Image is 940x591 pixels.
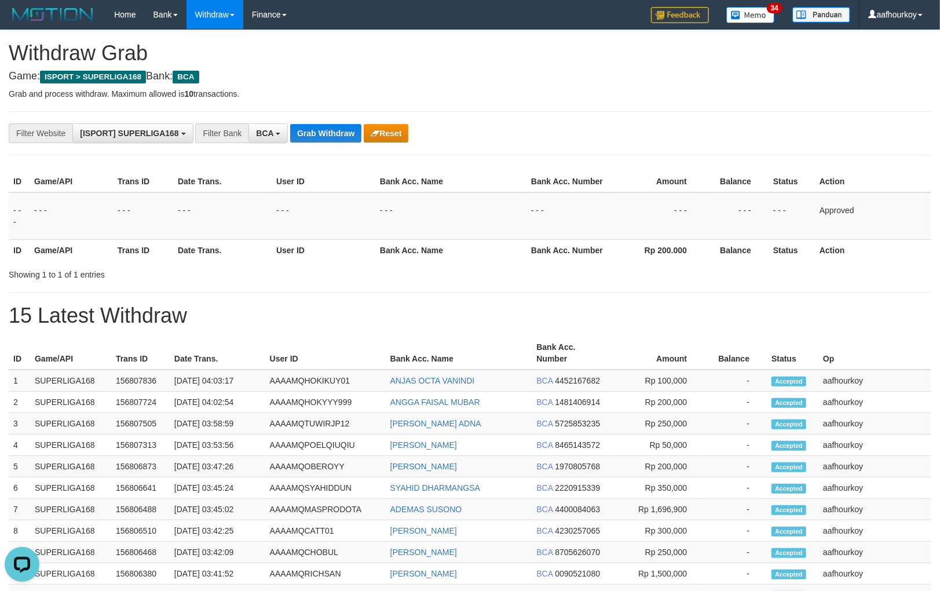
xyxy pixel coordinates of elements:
[9,6,97,23] img: MOTION_logo.png
[9,435,30,456] td: 4
[610,337,704,370] th: Amount
[610,435,704,456] td: Rp 50,000
[170,542,265,563] td: [DATE] 03:42:09
[818,499,931,520] td: aafhourkoy
[555,440,600,450] span: Copy 8465143572 to clipboard
[771,441,806,451] span: Accepted
[265,520,386,542] td: AAAAMQCATT01
[651,7,709,23] img: Feedback.jpg
[9,520,30,542] td: 8
[173,192,272,240] td: - - -
[704,413,767,435] td: -
[767,3,782,13] span: 34
[111,456,170,477] td: 156806873
[5,5,39,39] button: Open LiveChat chat widget
[608,239,704,261] th: Rp 200.000
[767,337,818,370] th: Status
[818,542,931,563] td: aafhourkoy
[9,456,30,477] td: 5
[184,89,193,99] strong: 10
[771,484,806,494] span: Accepted
[9,337,30,370] th: ID
[555,462,600,471] span: Copy 1970805768 to clipboard
[30,239,113,261] th: Game/API
[30,563,111,585] td: SUPERLIGA168
[30,456,111,477] td: SUPERLIGA168
[818,337,931,370] th: Op
[265,337,386,370] th: User ID
[265,563,386,585] td: AAAAMQRICHSAN
[265,413,386,435] td: AAAAMQTUWIRJP12
[704,337,767,370] th: Balance
[536,397,553,407] span: BCA
[272,192,375,240] td: - - -
[555,569,600,578] span: Copy 0090521080 to clipboard
[9,88,931,100] p: Grab and process withdraw. Maximum allowed is transactions.
[111,370,170,392] td: 156807836
[9,499,30,520] td: 7
[390,397,480,407] a: ANGGA FAISAL MUBAR
[170,435,265,456] td: [DATE] 03:53:56
[30,413,111,435] td: SUPERLIGA168
[536,548,553,557] span: BCA
[170,563,265,585] td: [DATE] 03:41:52
[771,527,806,537] span: Accepted
[111,520,170,542] td: 156806510
[610,477,704,499] td: Rp 350,000
[818,456,931,477] td: aafhourkoy
[536,376,553,385] span: BCA
[704,239,769,261] th: Balance
[113,239,173,261] th: Trans ID
[536,526,553,535] span: BCA
[9,392,30,413] td: 2
[9,123,72,143] div: Filter Website
[818,563,931,585] td: aafhourkoy
[818,520,931,542] td: aafhourkoy
[170,337,265,370] th: Date Trans.
[9,304,931,327] h1: 15 Latest Withdraw
[771,570,806,579] span: Accepted
[818,477,931,499] td: aafhourkoy
[30,337,111,370] th: Game/API
[610,392,704,413] td: Rp 200,000
[9,71,931,82] h4: Game: Bank:
[610,499,704,520] td: Rp 1,696,900
[610,563,704,585] td: Rp 1,500,000
[526,239,608,261] th: Bank Acc. Number
[704,192,769,240] td: - - -
[386,337,532,370] th: Bank Acc. Name
[173,71,199,83] span: BCA
[111,563,170,585] td: 156806380
[72,123,193,143] button: [ISPORT] SUPERLIGA168
[769,239,815,261] th: Status
[111,337,170,370] th: Trans ID
[815,239,931,261] th: Action
[30,392,111,413] td: SUPERLIGA168
[256,129,273,138] span: BCA
[771,419,806,429] span: Accepted
[30,192,113,240] td: - - -
[375,192,526,240] td: - - -
[30,171,113,192] th: Game/API
[771,462,806,472] span: Accepted
[390,440,457,450] a: [PERSON_NAME]
[290,124,361,143] button: Grab Withdraw
[170,520,265,542] td: [DATE] 03:42:25
[9,192,30,240] td: - - -
[390,419,481,428] a: [PERSON_NAME] ADNA
[9,42,931,65] h1: Withdraw Grab
[30,499,111,520] td: SUPERLIGA168
[610,413,704,435] td: Rp 250,000
[113,192,173,240] td: - - -
[610,542,704,563] td: Rp 250,000
[704,542,767,563] td: -
[610,520,704,542] td: Rp 300,000
[536,419,553,428] span: BCA
[818,392,931,413] td: aafhourkoy
[265,499,386,520] td: AAAAMQMASPRODOTA
[704,477,767,499] td: -
[532,337,610,370] th: Bank Acc. Number
[390,462,457,471] a: [PERSON_NAME]
[111,392,170,413] td: 156807724
[40,71,146,83] span: ISPORT > SUPERLIGA168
